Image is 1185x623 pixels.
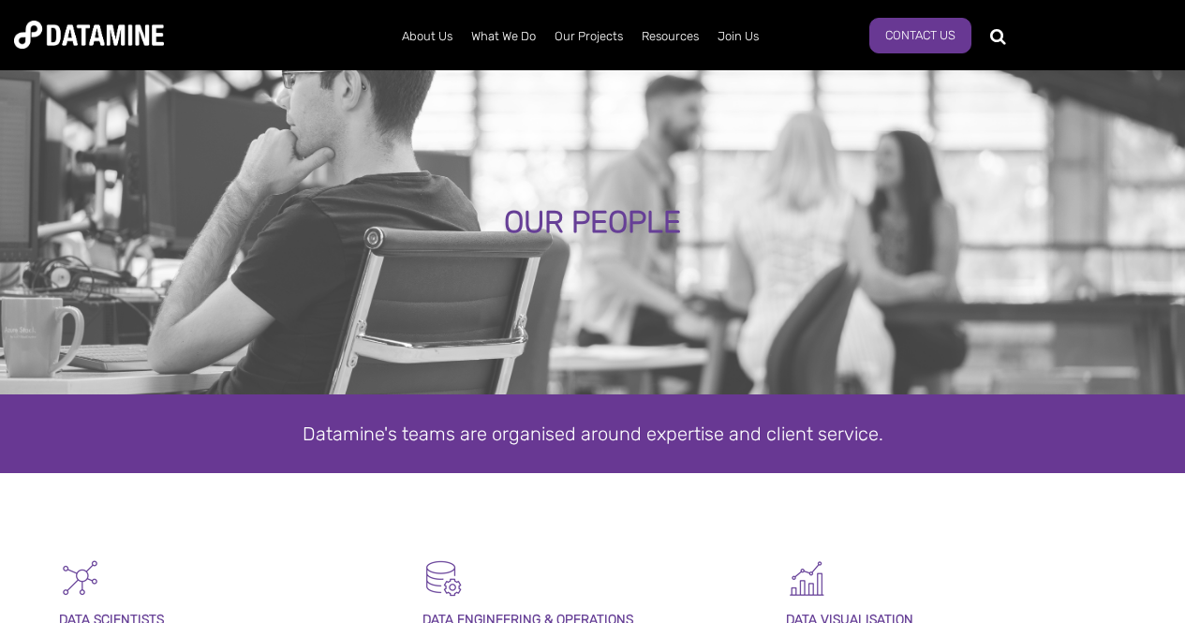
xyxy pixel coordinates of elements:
[422,557,465,600] img: Datamart
[303,423,883,445] span: Datamine's teams are organised around expertise and client service.
[786,557,828,600] img: Graph 5
[393,12,462,61] a: About Us
[59,557,101,600] img: Graph - Network
[14,21,164,49] img: Datamine
[142,206,1043,240] div: OUR PEOPLE
[632,12,708,61] a: Resources
[545,12,632,61] a: Our Projects
[708,12,768,61] a: Join Us
[869,18,971,53] a: Contact Us
[462,12,545,61] a: What We Do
